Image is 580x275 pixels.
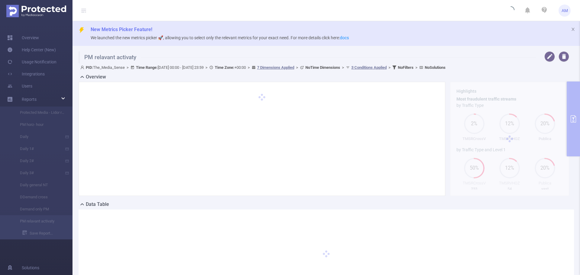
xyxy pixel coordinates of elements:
[79,51,536,63] h1: PM relavant activaty
[257,65,294,70] u: 7 Dimensions Applied
[86,201,109,208] h2: Data Table
[91,27,152,32] span: New Metrics Picker Feature!
[398,65,414,70] b: No Filters
[7,68,45,80] a: Integrations
[507,6,514,15] i: icon: loading
[571,26,575,33] button: icon: close
[6,5,66,17] img: Protected Media
[340,65,346,70] span: >
[351,65,387,70] u: 3 Conditions Applied
[91,35,349,40] span: We launched the new metrics picker 🚀, allowing you to select only the relevant metrics for your e...
[246,65,252,70] span: >
[86,73,106,81] h2: Overview
[215,65,234,70] b: Time Zone:
[22,262,39,274] span: Solutions
[125,65,130,70] span: >
[340,35,349,40] a: docs
[571,27,575,31] i: icon: close
[425,65,446,70] b: No Solutions
[22,97,37,102] span: Reports
[7,80,32,92] a: Users
[86,65,93,70] b: PID:
[7,44,56,56] a: Help Center (New)
[7,56,56,68] a: Usage Notification
[80,65,446,70] span: The_Media_Sense [DATE] 00:00 - [DATE] 23:59 +00:00
[136,65,158,70] b: Time Range:
[7,32,39,44] a: Overview
[305,65,340,70] b: No Time Dimensions
[562,5,568,17] span: AM
[294,65,300,70] span: >
[22,93,37,105] a: Reports
[414,65,419,70] span: >
[204,65,209,70] span: >
[79,27,85,33] i: icon: thunderbolt
[387,65,392,70] span: >
[80,66,86,69] i: icon: user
